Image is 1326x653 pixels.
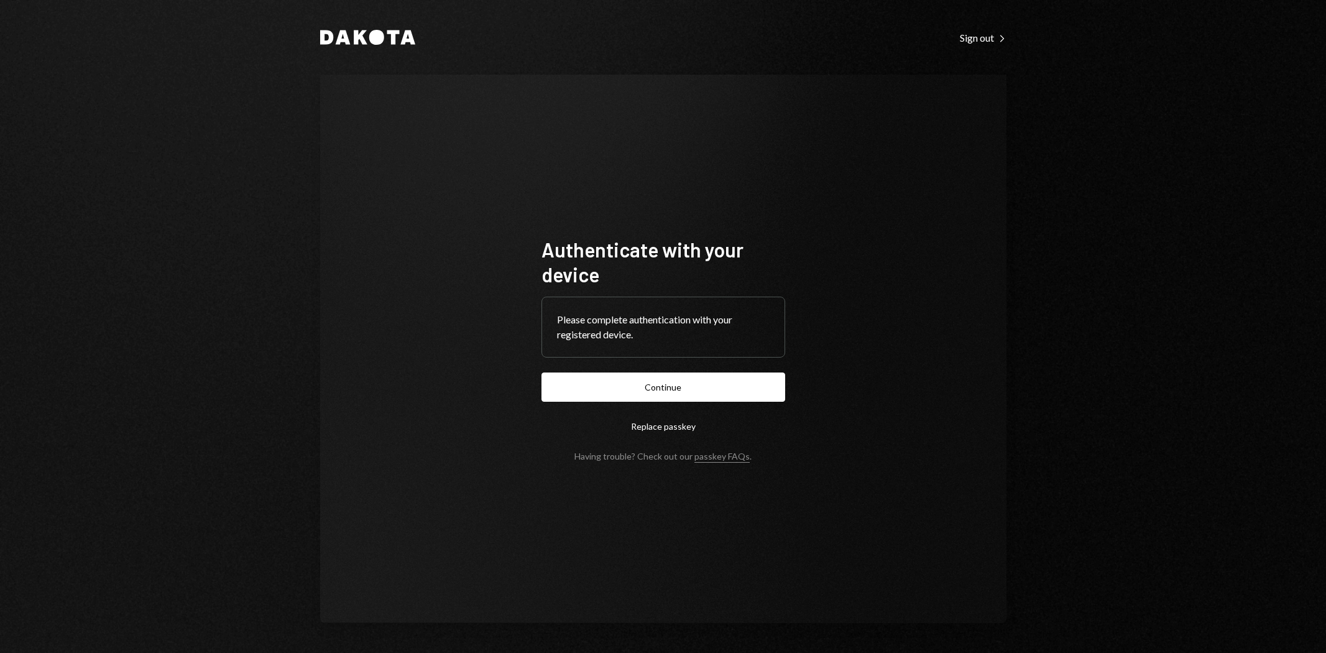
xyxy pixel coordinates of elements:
a: passkey FAQs [694,451,750,463]
h1: Authenticate with your device [541,237,785,287]
a: Sign out [960,30,1006,44]
button: Replace passkey [541,412,785,441]
div: Sign out [960,32,1006,44]
button: Continue [541,373,785,402]
div: Having trouble? Check out our . [574,451,752,461]
div: Please complete authentication with your registered device. [557,312,770,342]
